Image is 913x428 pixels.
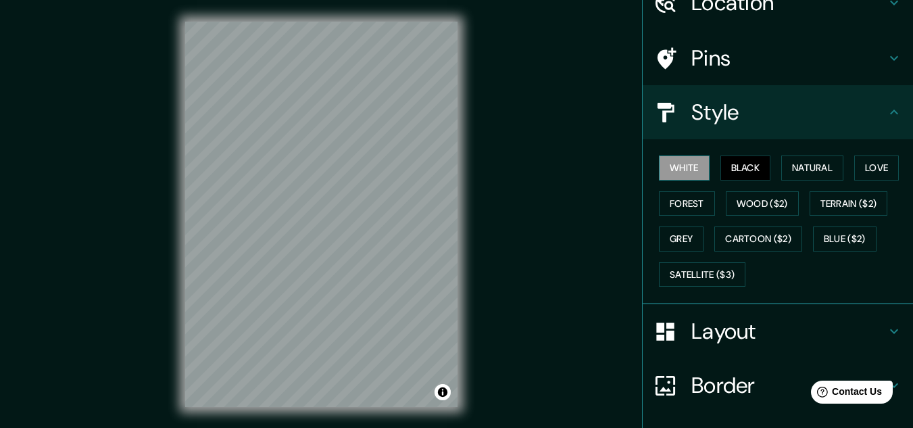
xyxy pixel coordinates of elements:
button: Black [720,156,771,181]
div: Layout [643,304,913,358]
iframe: Help widget launcher [793,375,898,413]
button: Grey [659,227,704,252]
h4: Style [691,99,886,126]
canvas: Map [185,22,458,407]
button: Natural [781,156,843,181]
div: Pins [643,31,913,85]
button: White [659,156,710,181]
button: Terrain ($2) [810,191,888,216]
button: Love [854,156,899,181]
button: Wood ($2) [726,191,799,216]
h4: Pins [691,45,886,72]
button: Cartoon ($2) [714,227,802,252]
button: Toggle attribution [435,384,451,400]
div: Style [643,85,913,139]
button: Blue ($2) [813,227,877,252]
h4: Layout [691,318,886,345]
h4: Border [691,372,886,399]
button: Forest [659,191,715,216]
div: Border [643,358,913,412]
button: Satellite ($3) [659,262,745,287]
